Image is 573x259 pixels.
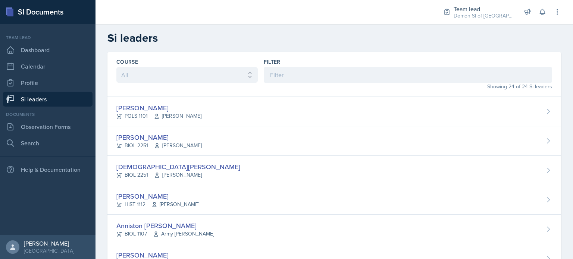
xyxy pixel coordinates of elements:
div: Help & Documentation [3,162,93,177]
a: [PERSON_NAME] HIST 1112[PERSON_NAME] [107,185,561,215]
a: Si leaders [3,92,93,107]
div: [PERSON_NAME] [116,132,202,142]
div: Team lead [454,4,513,13]
a: [DEMOGRAPHIC_DATA][PERSON_NAME] BIOL 2251[PERSON_NAME] [107,156,561,185]
label: Filter [264,58,281,66]
div: [PERSON_NAME] [116,191,199,201]
div: Showing 24 of 24 Si leaders [264,83,552,91]
a: Dashboard [3,42,93,57]
a: [PERSON_NAME] BIOL 2251[PERSON_NAME] [107,126,561,156]
a: Search [3,136,93,151]
div: [DEMOGRAPHIC_DATA][PERSON_NAME] [116,162,240,172]
a: Calendar [3,59,93,74]
h2: Si leaders [107,31,561,45]
div: Anniston [PERSON_NAME] [116,221,214,231]
div: Demon SI of [GEOGRAPHIC_DATA] / Fall 2025 [454,12,513,20]
a: Observation Forms [3,119,93,134]
div: Team lead [3,34,93,41]
span: [PERSON_NAME] [151,200,199,208]
div: BIOL 2251 [116,171,240,179]
div: HIST 1112 [116,200,199,208]
div: [PERSON_NAME] [116,103,201,113]
a: Anniston [PERSON_NAME] BIOL 1107Army [PERSON_NAME] [107,215,561,244]
div: BIOL 1107 [116,230,214,238]
span: Army [PERSON_NAME] [153,230,214,238]
div: [GEOGRAPHIC_DATA] [24,247,74,255]
div: BIOL 2251 [116,142,202,149]
div: POLS 1101 [116,112,201,120]
span: [PERSON_NAME] [154,142,202,149]
a: Profile [3,75,93,90]
label: Course [116,58,138,66]
div: Documents [3,111,93,118]
a: [PERSON_NAME] POLS 1101[PERSON_NAME] [107,97,561,126]
input: Filter [264,67,552,83]
span: [PERSON_NAME] [154,112,201,120]
span: [PERSON_NAME] [154,171,202,179]
div: [PERSON_NAME] [24,240,74,247]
